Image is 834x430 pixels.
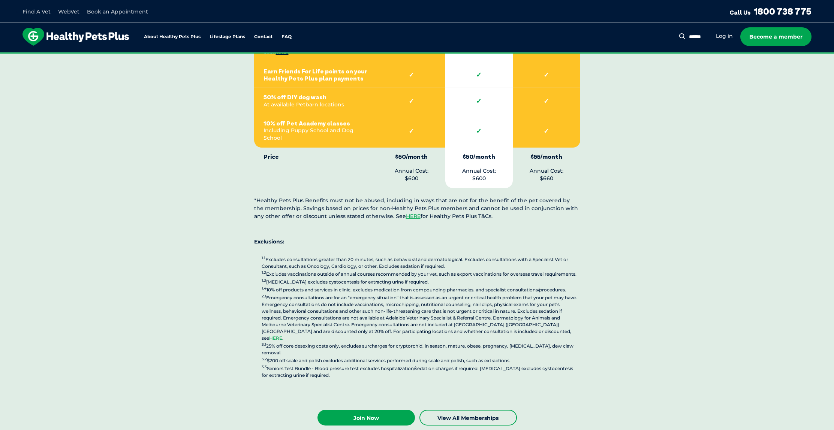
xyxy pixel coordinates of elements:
[678,33,687,40] button: Search
[144,34,201,39] a: About Healthy Pets Plus
[87,8,148,15] a: Book an Appointment
[455,153,503,182] p: Annual Cost: $600
[262,364,267,369] sup: 3.3
[317,410,415,426] a: Join Now
[277,52,557,59] span: Proactive, preventative wellness program designed to keep your pet healthier and happier for longer
[269,335,282,341] a: HERE
[22,28,129,46] img: hpp-logo
[281,34,292,39] a: FAQ
[455,97,503,105] strong: ✓
[455,127,503,135] strong: ✓
[264,68,368,82] strong: Earn Friends For Life points on your Healthy Pets Plus plan payments
[210,34,245,39] a: Lifestage Plans
[419,410,517,426] a: View all Memberships
[455,71,503,79] strong: ✓
[387,127,436,135] strong: ✓
[264,94,368,101] strong: 50% off DIY dog wash
[406,213,421,219] a: HERE
[729,6,812,17] a: Call Us1800 738 775
[262,255,265,260] sup: 1.1
[254,238,284,245] strong: Exclusions:
[264,120,368,127] strong: 10% off Pet Academy classes
[262,294,266,299] sup: 2.1
[254,34,273,39] a: Contact
[262,357,267,361] sup: 3.2
[387,153,436,160] strong: $50/month
[262,255,580,379] p: Excludes consultations greater than 20 minutes, such as behavioral and dermatological. Excludes c...
[729,9,751,16] span: Call Us
[262,286,267,291] sup: 1.4
[387,71,436,79] strong: ✓
[522,71,571,79] strong: ✓
[58,8,79,15] a: WebVet
[522,127,571,135] strong: ✓
[387,153,436,182] p: Annual Cost: $600
[264,153,368,160] strong: Price
[716,33,733,40] a: Log in
[740,27,812,46] a: Become a member
[262,278,266,283] sup: 1.3
[254,197,580,220] p: *Healthy Pets Plus Benefits must not be abused, including in ways that are not for the benefit of...
[522,153,571,160] strong: $55/month
[254,88,378,114] td: At available Petbarn locations
[254,114,378,148] td: Including Puppy School and Dog School
[455,153,503,160] strong: $50/month
[387,97,436,105] strong: ✓
[262,342,266,347] sup: 3.1
[522,153,571,182] p: Annual Cost: $660
[522,97,571,105] strong: ✓
[22,8,51,15] a: Find A Vet
[262,270,266,275] sup: 1.2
